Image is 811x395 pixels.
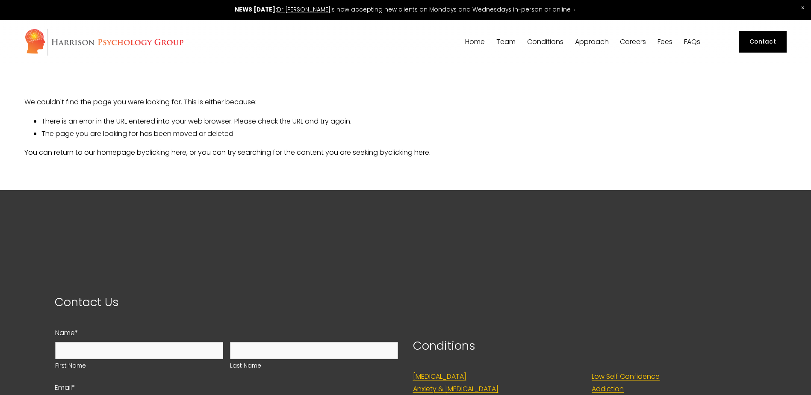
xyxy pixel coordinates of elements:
[230,342,398,359] input: Last Name
[527,38,563,45] span: Conditions
[739,31,787,53] a: Contact
[41,128,787,140] li: The page you are looking for has been moved or deleted.
[388,147,429,157] a: clicking here
[55,292,398,312] p: Contact Us
[658,38,672,46] a: Fees
[496,38,516,46] a: folder dropdown
[24,147,787,159] p: You can return to our homepage by , or you can try searching for the content you are seeking by .
[592,371,660,383] a: Low Self Confidence
[413,371,466,383] a: [MEDICAL_DATA]
[145,147,186,157] a: clicking here
[24,72,787,109] p: We couldn't find the page you were looking for. This is either because:
[277,6,330,14] a: Dr [PERSON_NAME]
[55,342,223,359] input: First Name
[230,361,398,371] span: Last Name
[684,38,700,46] a: FAQs
[575,38,609,46] a: folder dropdown
[55,382,398,394] label: Email
[24,28,184,56] img: Harrison Psychology Group
[55,361,223,371] span: First Name
[413,335,756,356] p: Conditions
[41,115,787,128] li: There is an error in the URL entered into your web browser. Please check the URL and try again.
[496,38,516,45] span: Team
[575,38,609,45] span: Approach
[527,38,563,46] a: folder dropdown
[465,38,485,46] a: Home
[620,38,646,46] a: Careers
[55,327,78,339] legend: Name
